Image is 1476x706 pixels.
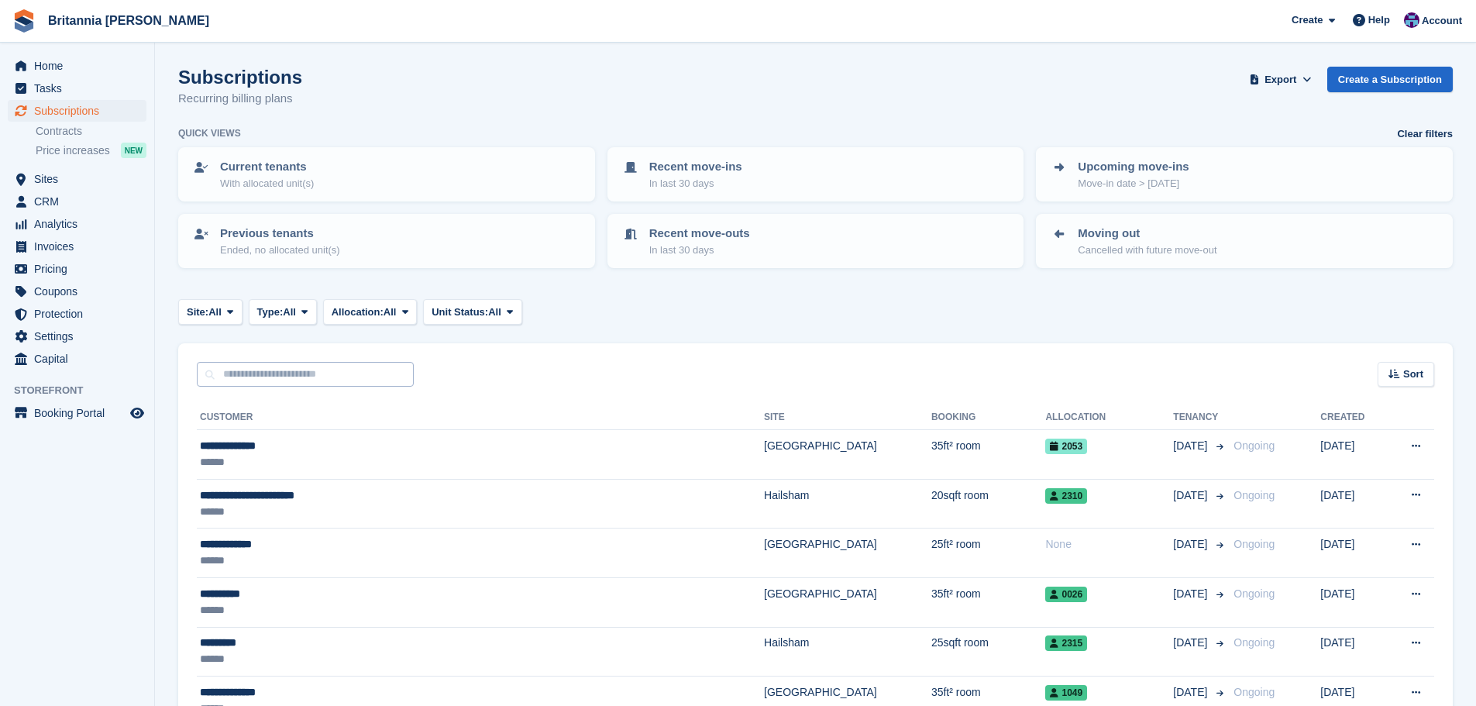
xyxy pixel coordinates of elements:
span: Account [1422,13,1462,29]
a: Create a Subscription [1327,67,1453,92]
td: 25sqft room [931,627,1046,677]
span: [DATE] [1173,586,1210,602]
span: Price increases [36,143,110,158]
span: Help [1368,12,1390,28]
p: Move-in date > [DATE] [1078,176,1189,191]
p: With allocated unit(s) [220,176,314,191]
span: [DATE] [1173,635,1210,651]
button: Allocation: All [323,299,418,325]
span: Home [34,55,127,77]
span: Pricing [34,258,127,280]
span: Protection [34,303,127,325]
a: menu [8,191,146,212]
span: Booking Portal [34,402,127,424]
a: Preview store [128,404,146,422]
th: Created [1320,405,1386,430]
img: Becca Clark [1404,12,1419,28]
a: menu [8,258,146,280]
a: menu [8,55,146,77]
span: All [283,305,296,320]
td: [DATE] [1320,479,1386,529]
th: Tenancy [1173,405,1227,430]
td: 35ft² room [931,577,1046,627]
td: 35ft² room [931,430,1046,480]
p: In last 30 days [649,176,742,191]
th: Allocation [1045,405,1173,430]
a: menu [8,168,146,190]
p: Cancelled with future move-out [1078,243,1216,258]
span: Ongoing [1233,636,1275,649]
a: menu [8,213,146,235]
span: 1049 [1045,685,1087,701]
a: Previous tenants Ended, no allocated unit(s) [180,215,593,267]
span: Tasks [34,77,127,99]
span: [DATE] [1173,487,1210,504]
span: Ongoing [1233,439,1275,452]
p: Moving out [1078,225,1216,243]
a: menu [8,303,146,325]
button: Export [1247,67,1315,92]
span: [DATE] [1173,684,1210,701]
span: Ongoing [1233,686,1275,698]
span: [DATE] [1173,438,1210,454]
span: Unit Status: [432,305,488,320]
div: NEW [121,143,146,158]
p: Previous tenants [220,225,340,243]
td: Hailsham [764,479,931,529]
th: Site [764,405,931,430]
span: Settings [34,325,127,347]
td: [GEOGRAPHIC_DATA] [764,529,931,578]
p: In last 30 days [649,243,750,258]
span: Export [1264,72,1296,88]
span: 2310 [1045,488,1087,504]
p: Current tenants [220,158,314,176]
a: Upcoming move-ins Move-in date > [DATE] [1037,149,1451,200]
td: 20sqft room [931,479,1046,529]
span: Capital [34,348,127,370]
span: 2315 [1045,635,1087,651]
span: All [488,305,501,320]
td: Hailsham [764,627,931,677]
p: Recent move-outs [649,225,750,243]
td: [GEOGRAPHIC_DATA] [764,577,931,627]
p: Upcoming move-ins [1078,158,1189,176]
div: None [1045,536,1173,553]
span: [DATE] [1173,536,1210,553]
span: Create [1292,12,1323,28]
span: Coupons [34,281,127,302]
a: Recent move-ins In last 30 days [609,149,1023,200]
a: menu [8,281,146,302]
th: Customer [197,405,764,430]
p: Recurring billing plans [178,90,302,108]
a: Contracts [36,124,146,139]
td: [GEOGRAPHIC_DATA] [764,430,931,480]
button: Unit Status: All [423,299,521,325]
a: menu [8,236,146,257]
a: Britannia [PERSON_NAME] [42,8,215,33]
a: menu [8,348,146,370]
a: Recent move-outs In last 30 days [609,215,1023,267]
span: Ongoing [1233,489,1275,501]
span: Type: [257,305,284,320]
td: [DATE] [1320,627,1386,677]
td: [DATE] [1320,430,1386,480]
button: Type: All [249,299,317,325]
span: Sites [34,168,127,190]
a: menu [8,402,146,424]
th: Booking [931,405,1046,430]
span: Subscriptions [34,100,127,122]
td: 25ft² room [931,529,1046,578]
span: Ongoing [1233,587,1275,600]
span: CRM [34,191,127,212]
p: Ended, no allocated unit(s) [220,243,340,258]
p: Recent move-ins [649,158,742,176]
span: 2053 [1045,439,1087,454]
span: Invoices [34,236,127,257]
span: Storefront [14,383,154,398]
span: Allocation: [332,305,384,320]
td: [DATE] [1320,529,1386,578]
span: Sort [1403,367,1423,382]
h6: Quick views [178,126,241,140]
img: stora-icon-8386f47178a22dfd0bd8f6a31ec36ba5ce8667c1dd55bd0f319d3a0aa187defe.svg [12,9,36,33]
a: Current tenants With allocated unit(s) [180,149,593,200]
